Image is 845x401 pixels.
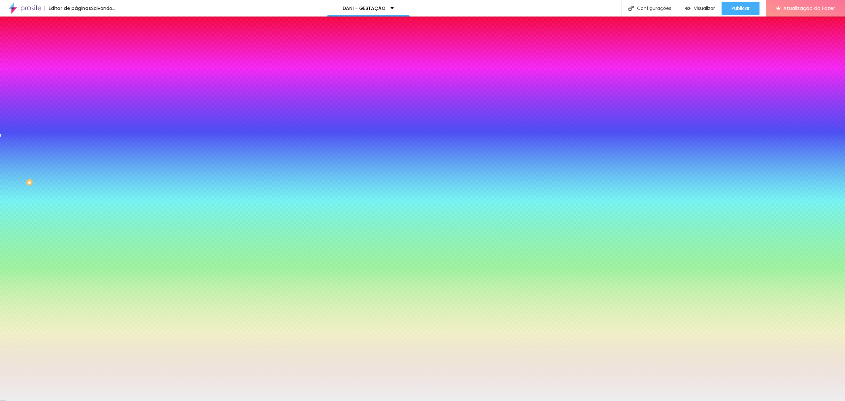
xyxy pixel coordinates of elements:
img: Ícone [628,6,634,11]
font: DANI - GESTAÇÃO [343,5,386,12]
div: Salvando... [91,6,115,11]
img: view-1.svg [685,6,691,11]
font: Visualizar [694,5,715,12]
font: Publicar [731,5,750,12]
button: Visualizar [678,2,722,15]
font: Atualização do Fazer [783,5,835,12]
font: Configurações [637,5,671,12]
font: Editor de páginas [49,5,91,12]
button: Publicar [722,2,760,15]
